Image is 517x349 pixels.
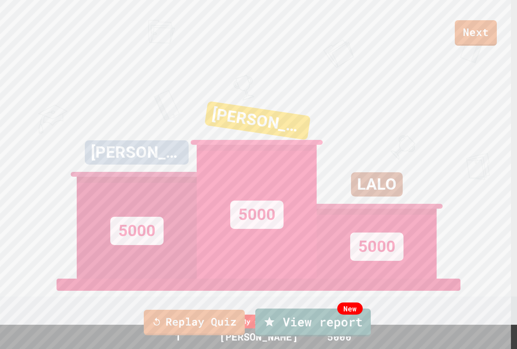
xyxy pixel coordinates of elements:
a: Next [455,20,497,46]
div: 5000 [350,233,404,261]
div: 5000 [110,217,164,245]
div: LALO [351,172,403,197]
div: [PERSON_NAME] [85,140,189,165]
div: [PERSON_NAME] [204,101,311,140]
div: New [337,302,363,315]
div: 5000 [230,201,284,229]
a: Replay Quiz [144,310,245,335]
a: View report [255,309,371,336]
